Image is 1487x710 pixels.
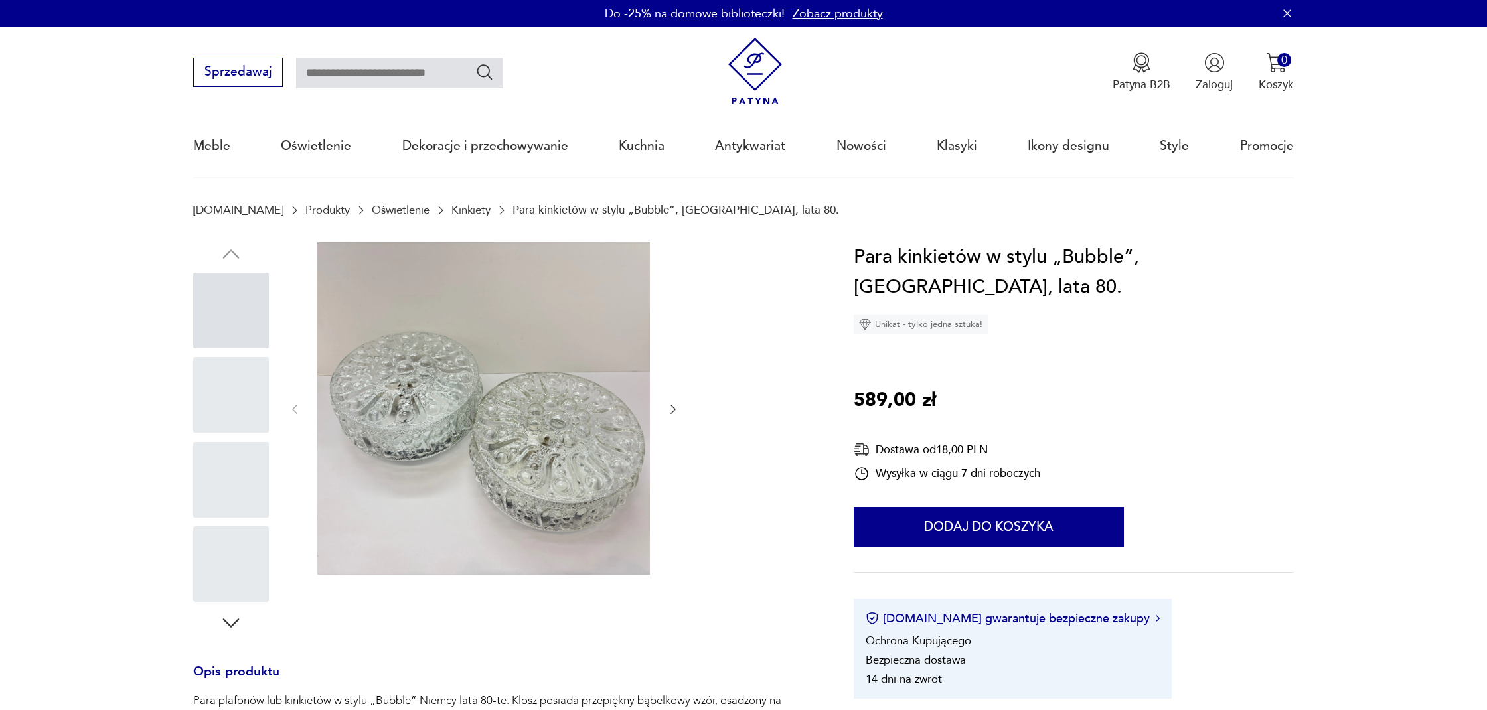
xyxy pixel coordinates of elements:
a: Antykwariat [715,115,785,177]
a: Ikona medaluPatyna B2B [1113,52,1170,92]
div: Dostawa od 18,00 PLN [854,441,1040,458]
p: Para kinkietów w stylu „Bubble”, [GEOGRAPHIC_DATA], lata 80. [512,204,839,216]
a: Klasyki [937,115,977,177]
button: Dodaj do koszyka [854,507,1124,547]
a: Kinkiety [451,204,491,216]
a: Produkty [305,204,350,216]
button: Zaloguj [1196,52,1233,92]
img: Ikona koszyka [1266,52,1287,73]
img: Ikona diamentu [859,319,871,330]
a: Meble [193,115,230,177]
p: Koszyk [1259,77,1294,92]
div: 0 [1277,53,1291,67]
h3: Opis produktu [193,667,815,693]
a: Zobacz produkty [793,5,883,22]
li: Bezpieczna dostawa [866,652,966,668]
div: Wysyłka w ciągu 7 dni roboczych [854,466,1040,482]
div: Unikat - tylko jedna sztuka! [854,315,988,334]
li: Ochrona Kupującego [866,633,971,648]
button: Sprzedawaj [193,58,283,87]
img: Ikona strzałki w prawo [1156,615,1160,622]
p: Zaloguj [1196,77,1233,92]
a: Oświetlenie [281,115,351,177]
img: Ikona certyfikatu [866,612,879,625]
img: Ikonka użytkownika [1204,52,1225,73]
button: [DOMAIN_NAME] gwarantuje bezpieczne zakupy [866,610,1160,627]
p: Patyna B2B [1113,77,1170,92]
button: Patyna B2B [1113,52,1170,92]
a: Sprzedawaj [193,68,283,78]
img: Zdjęcie produktu Para kinkietów w stylu „Bubble”, Niemcy, lata 80. [317,242,650,575]
a: Promocje [1240,115,1294,177]
a: Oświetlenie [372,204,430,216]
a: [DOMAIN_NAME] [193,204,283,216]
button: Szukaj [475,62,495,82]
a: Style [1160,115,1189,177]
a: Dekoracje i przechowywanie [402,115,568,177]
p: 589,00 zł [854,386,936,416]
button: 0Koszyk [1259,52,1294,92]
h1: Para kinkietów w stylu „Bubble”, [GEOGRAPHIC_DATA], lata 80. [854,242,1294,303]
a: Nowości [836,115,886,177]
img: Patyna - sklep z meblami i dekoracjami vintage [722,38,789,105]
img: Ikona dostawy [854,441,870,458]
a: Kuchnia [619,115,665,177]
p: Do -25% na domowe biblioteczki! [605,5,785,22]
a: Ikony designu [1028,115,1109,177]
li: 14 dni na zwrot [866,672,942,687]
img: Ikona medalu [1131,52,1152,73]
